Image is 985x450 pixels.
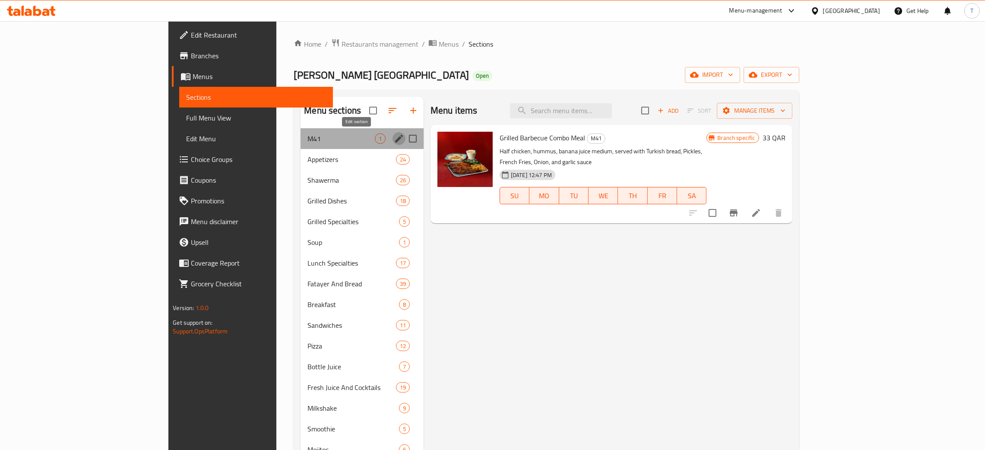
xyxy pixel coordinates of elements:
span: import [692,70,733,80]
span: M41 [587,133,605,143]
span: Appetizers [307,154,396,165]
button: SA [677,187,706,204]
div: items [399,403,410,413]
button: TU [559,187,589,204]
button: WE [589,187,618,204]
div: Smoothie5 [301,418,424,439]
span: Add [656,106,680,116]
span: Get support on: [173,317,212,328]
span: 7 [399,363,409,371]
div: Milkshake [307,403,399,413]
h2: Menu items [431,104,478,117]
div: items [396,154,410,165]
span: Open [472,72,492,79]
div: Fresh Juice And Cocktails19 [301,377,424,398]
div: Soup [307,237,399,247]
button: delete [768,203,789,223]
span: M41 [307,133,374,144]
div: items [396,279,410,289]
div: M411edit [301,128,424,149]
span: Menus [193,71,326,82]
span: Promotions [191,196,326,206]
span: Fresh Juice And Cocktails [307,382,396,393]
span: 26 [396,176,409,184]
span: MO [533,190,555,202]
nav: breadcrumb [294,38,799,50]
button: Add [654,104,682,117]
img: Grilled Barbecue Combo Meal [437,132,493,187]
span: 12 [396,342,409,350]
button: export [744,67,799,83]
a: Sections [179,87,333,108]
span: Manage items [724,105,785,116]
div: Appetizers24 [301,149,424,170]
div: Grilled Specialties [307,216,399,227]
a: Menu disclaimer [172,211,333,232]
div: Fatayer And Bread39 [301,273,424,294]
a: Promotions [172,190,333,211]
span: Menu disclaimer [191,216,326,227]
div: M41 [587,133,605,144]
a: Support.OpsPlatform [173,326,228,337]
span: 5 [399,425,409,433]
a: Coverage Report [172,253,333,273]
a: Edit Restaurant [172,25,333,45]
span: Sections [186,92,326,102]
li: / [462,39,465,49]
span: Coverage Report [191,258,326,268]
span: 18 [396,197,409,205]
span: Menus [439,39,459,49]
div: items [396,320,410,330]
div: Bottle Juice7 [301,356,424,377]
span: T [970,6,973,16]
input: search [510,103,612,118]
button: Manage items [717,103,792,119]
span: Version: [173,302,194,314]
span: Branch specific [714,134,758,142]
span: 1 [399,238,409,247]
span: Smoothie [307,424,399,434]
div: Grilled Specialties5 [301,211,424,232]
span: 1.0.0 [196,302,209,314]
div: Milkshake9 [301,398,424,418]
div: Menu-management [729,6,782,16]
a: Restaurants management [331,38,418,50]
span: Select to update [703,204,722,222]
span: 9 [399,404,409,412]
span: 39 [396,280,409,288]
span: Fatayer And Bread [307,279,396,289]
span: Branches [191,51,326,61]
button: MO [529,187,559,204]
div: Shawerma26 [301,170,424,190]
span: Select all sections [364,101,382,120]
span: [PERSON_NAME] [GEOGRAPHIC_DATA] [294,65,469,85]
button: SU [500,187,529,204]
span: Lunch Specialties [307,258,396,268]
span: Breakfast [307,299,399,310]
button: Branch-specific-item [723,203,744,223]
span: Sections [469,39,493,49]
div: items [396,341,410,351]
a: Choice Groups [172,149,333,170]
span: Full Menu View [186,113,326,123]
div: Pizza12 [301,336,424,356]
span: 1 [375,135,385,143]
a: Grocery Checklist [172,273,333,294]
p: Half chicken, hummus, banana juice medium, served with Turkish bread, Pickles, French Fries, Onio... [500,146,706,168]
a: Edit Menu [179,128,333,149]
span: Edit Restaurant [191,30,326,40]
span: 11 [396,321,409,330]
span: TU [563,190,585,202]
span: Select section [636,101,654,120]
a: Coupons [172,170,333,190]
a: Menus [428,38,459,50]
div: [GEOGRAPHIC_DATA] [823,6,880,16]
span: Shawerma [307,175,396,185]
button: Add section [403,100,424,121]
